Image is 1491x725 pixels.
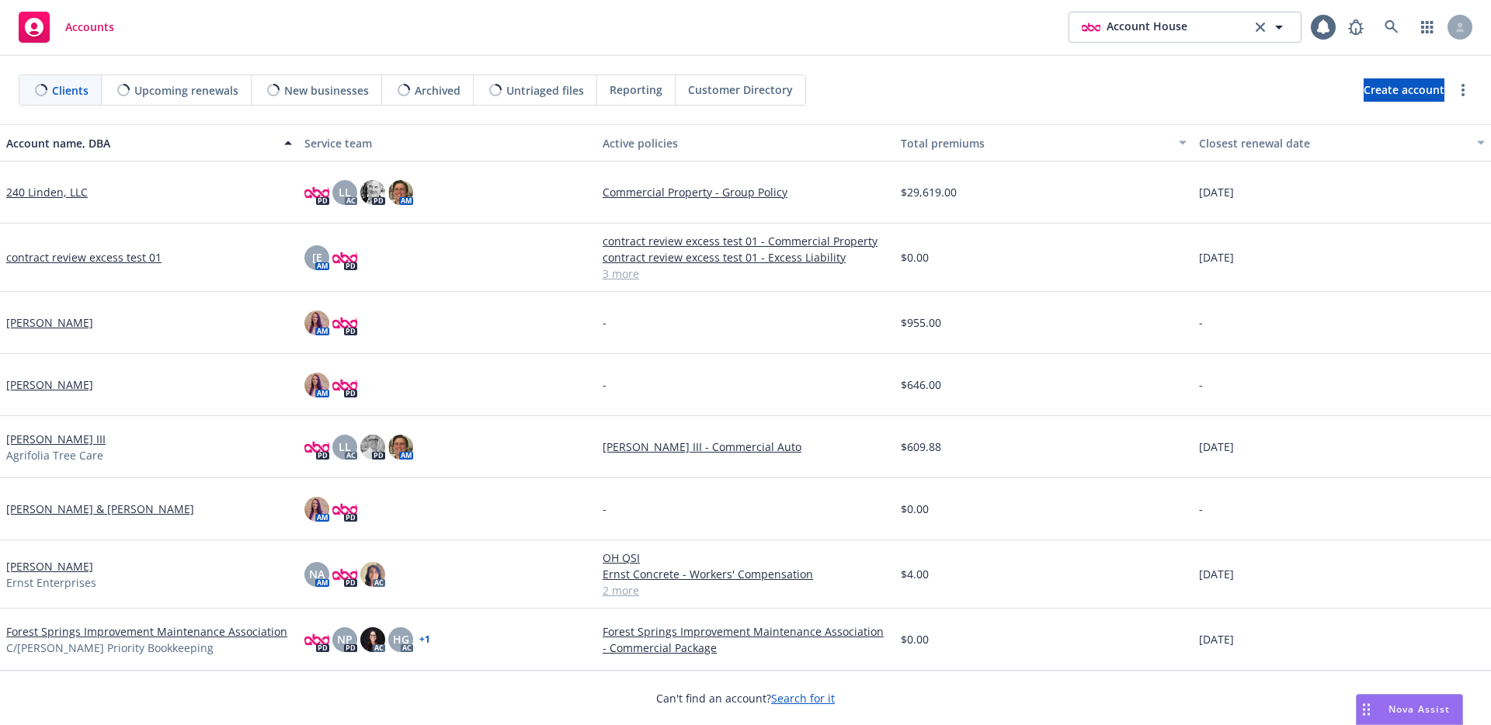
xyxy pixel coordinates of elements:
img: photo [304,435,329,460]
span: [DATE] [1199,439,1234,455]
img: photo [304,310,329,335]
span: $0.00 [901,501,929,517]
a: [PERSON_NAME] III [6,431,106,447]
span: LL [339,439,351,455]
span: $4.00 [901,566,929,582]
div: Service team [304,135,590,151]
a: Forest Springs Improvement Maintenance Association - Commercial Package [603,623,888,656]
img: photo [304,627,329,652]
img: photo [304,373,329,397]
span: $0.00 [901,631,929,647]
a: Forest Springs Improvement Maintenance Association [6,623,287,640]
span: New businesses [284,82,369,99]
span: Can't find an account? [656,690,835,706]
a: Search for it [771,691,835,706]
span: [DATE] [1199,184,1234,200]
span: Accounts [65,21,114,33]
img: photo [304,180,329,205]
a: 2 more [603,582,888,598]
img: photo [332,373,357,397]
div: Active policies [603,135,888,151]
span: Agrifolia Tree Care [6,447,103,463]
button: Active policies [596,124,895,161]
span: [DATE] [1199,249,1234,265]
span: NA [309,566,325,582]
div: Closest renewal date [1199,135,1468,151]
img: photo [332,562,357,587]
a: clear selection [1251,18,1270,36]
span: Clients [52,82,89,99]
span: $646.00 [901,376,941,393]
span: - [1199,501,1203,517]
a: more [1454,81,1472,99]
a: [PERSON_NAME] [6,376,93,393]
img: photo [360,627,385,652]
a: Report a Bug [1340,12,1371,43]
a: [PERSON_NAME] & [PERSON_NAME] [6,501,194,517]
button: Total premiums [895,124,1193,161]
span: Reporting [610,82,662,98]
img: photo [388,180,413,205]
span: Ernst Enterprises [6,574,96,591]
div: Account name, DBA [6,135,275,151]
a: 240 Linden, LLC [6,184,88,200]
div: Total premiums [901,135,1170,151]
span: HG [393,631,409,647]
span: - [1199,376,1203,393]
span: NP [337,631,353,647]
span: Nova Assist [1388,702,1450,716]
a: [PERSON_NAME] III - Commercial Auto [603,439,888,455]
a: contract review excess test 01 - Commercial Property [603,233,888,249]
a: Ernst Concrete - Workers' Compensation [603,566,888,582]
img: photo [388,435,413,460]
span: - [603,501,606,517]
span: LL [339,184,351,200]
button: Service team [298,124,596,161]
img: photo [1082,18,1100,36]
span: C/[PERSON_NAME] Priority Bookkeeping [6,640,214,656]
img: photo [332,497,357,522]
div: Drag to move [1357,695,1376,724]
span: Account House [1107,18,1187,36]
span: [DATE] [1199,566,1234,582]
a: [PERSON_NAME] [6,314,93,331]
img: photo [332,310,357,335]
a: + 1 [419,635,430,644]
button: photoAccount Houseclear selection [1069,12,1302,43]
a: contract review excess test 01 [6,249,162,265]
a: Create account [1364,78,1444,102]
span: $29,619.00 [901,184,957,200]
img: photo [304,497,329,522]
button: Nova Assist [1356,694,1463,725]
a: contract review excess test 01 - Excess Liability [603,249,888,265]
span: - [1199,314,1203,331]
span: Customer Directory [688,82,793,98]
span: [E [312,249,322,265]
a: Switch app [1412,12,1443,43]
span: - [603,376,606,393]
span: Create account [1364,75,1444,105]
img: photo [360,435,385,460]
span: Archived [415,82,461,99]
img: photo [360,562,385,587]
a: Accounts [12,5,120,49]
img: photo [360,180,385,205]
a: Commercial Property - Group Policy [603,184,888,200]
span: [DATE] [1199,631,1234,647]
a: 3 more [603,265,888,282]
span: $0.00 [901,249,929,265]
a: OH QSI [603,550,888,566]
button: Closest renewal date [1193,124,1491,161]
a: [PERSON_NAME] [6,558,93,574]
span: $609.88 [901,439,941,455]
span: $955.00 [901,314,941,331]
span: Untriaged files [506,82,584,99]
a: Search [1376,12,1407,43]
span: - [603,314,606,331]
span: Upcoming renewals [134,82,238,99]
